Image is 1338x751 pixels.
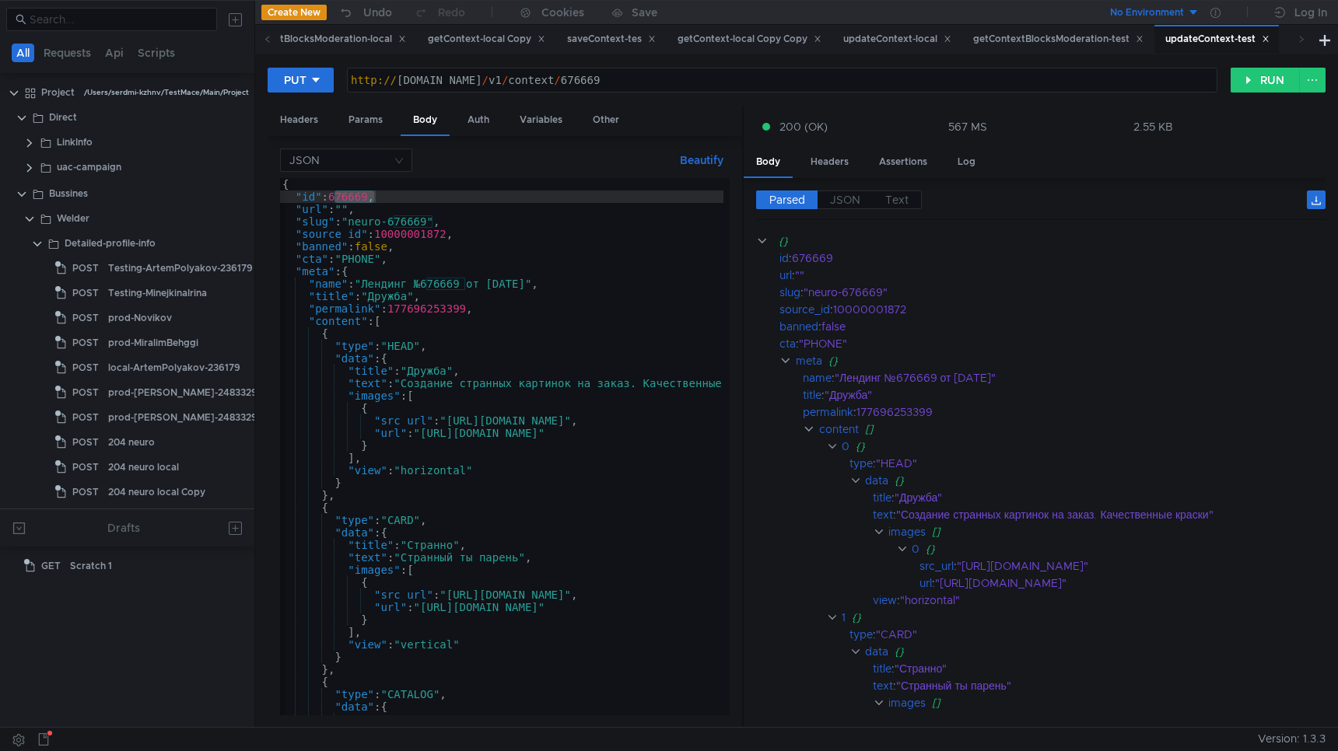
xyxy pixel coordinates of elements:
[849,455,873,472] div: type
[926,711,1304,728] div: {}
[779,284,1326,301] div: :
[830,193,860,207] span: JSON
[84,81,249,104] div: /Users/serdmi-kzhnv/TestMace/Main/Project
[803,403,853,421] div: permalink
[873,660,1326,677] div: :
[401,106,450,136] div: Body
[865,643,888,660] div: data
[873,660,891,677] div: title
[108,281,207,305] div: Testing-MinejkinaIrina
[779,267,1326,284] div: :
[72,257,99,280] span: POST
[935,575,1305,592] div: "[URL][DOMAIN_NAME]"
[108,306,172,330] div: prod-Novikov
[41,81,75,104] div: Project
[57,131,93,154] div: LinkInfo
[327,1,403,24] button: Undo
[896,677,1305,694] div: "Странный ты парень"
[108,456,179,479] div: 204 neuro local
[803,386,1326,403] div: :
[455,106,502,134] div: Auth
[957,557,1305,575] div: "[URL][DOMAIN_NAME]"
[828,352,1305,369] div: {}
[72,431,99,454] span: POST
[865,472,888,489] div: data
[108,480,205,504] div: 204 neuro local Copy
[72,281,99,305] span: POST
[632,7,657,18] div: Save
[779,335,796,352] div: cta
[798,148,861,176] div: Headers
[72,331,99,355] span: POST
[438,3,465,22] div: Redo
[795,267,1304,284] div: ""
[948,120,987,134] div: 567 MS
[57,207,89,230] div: Welder
[779,284,800,301] div: slug
[873,592,897,609] div: view
[919,557,954,575] div: src_url
[108,406,284,429] div: prod-[PERSON_NAME]-2483329 Copy
[1231,68,1300,93] button: RUN
[1258,728,1326,750] span: Version: 1.3.3
[900,592,1305,609] div: "horizontal"
[779,232,1304,250] div: {}
[873,506,1326,523] div: :
[803,369,1326,386] div: :
[284,72,306,89] div: PUT
[72,456,99,479] span: POST
[1133,120,1173,134] div: 2.55 KB
[567,31,656,47] div: saveContext-tes
[779,250,789,267] div: id
[819,421,859,438] div: content
[896,506,1305,523] div: "Создание странных картинок на заказ. Качественные краски"
[856,438,1304,455] div: {}
[803,386,821,403] div: title
[876,455,1305,472] div: "HEAD"
[769,193,805,207] span: Parsed
[873,677,1326,694] div: :
[674,151,730,169] button: Beautify
[39,44,96,62] button: Requests
[12,44,34,62] button: All
[856,403,1305,421] div: 177696253399
[49,182,88,205] div: Bussines
[803,403,1326,421] div: :
[779,301,830,318] div: source_id
[885,193,909,207] span: Text
[1294,3,1327,22] div: Log In
[403,1,476,24] button: Redo
[541,3,584,22] div: Cookies
[895,489,1305,506] div: "Дружба"
[779,267,792,284] div: url
[57,155,121,179] div: uac-campaign
[65,507,121,530] div: service-feed
[873,489,891,506] div: title
[799,335,1304,352] div: "PHONE"
[779,318,818,335] div: banned
[72,480,99,504] span: POST
[825,386,1304,403] div: "Дружба"
[779,301,1326,318] div: :
[833,301,1305,318] div: 10000001872
[108,431,155,454] div: 204 neuro
[873,677,893,694] div: text
[945,148,988,176] div: Log
[821,318,1305,335] div: false
[912,540,919,557] div: 0
[835,369,1305,386] div: "Лендинг №676669 от [DATE]"
[849,626,873,643] div: type
[72,356,99,379] span: POST
[843,31,951,47] div: updateContext-local
[852,609,1304,626] div: {}
[888,523,926,540] div: images
[65,232,156,255] div: Detailed-profile-info
[865,421,1305,438] div: []
[873,489,1326,506] div: :
[796,352,822,369] div: meta
[779,250,1326,267] div: :
[842,438,849,455] div: 0
[428,31,545,47] div: getContext-local Copy
[804,284,1305,301] div: "neuro-676669"
[133,44,180,62] button: Scripts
